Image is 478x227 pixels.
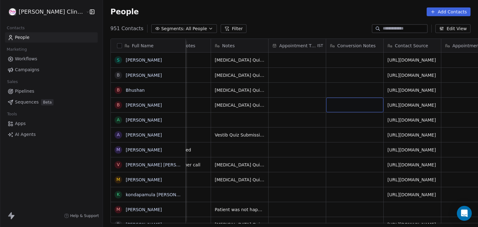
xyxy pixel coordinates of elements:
[117,132,120,138] div: A
[5,54,98,64] a: Workflows
[215,57,265,63] span: [MEDICAL_DATA] Quiz: Score was MUST NEED consultation
[117,72,120,78] div: B
[117,191,119,198] div: k
[132,43,154,49] span: Full Name
[110,25,143,32] span: 951 Contacts
[15,67,39,73] span: Campaigns
[110,7,139,16] span: People
[126,132,162,137] a: [PERSON_NAME]
[126,207,162,212] a: [PERSON_NAME]
[19,8,84,16] span: [PERSON_NAME] Clinic External
[126,103,162,108] a: [PERSON_NAME]
[279,43,316,49] span: Appointment Time
[126,118,162,123] a: [PERSON_NAME]
[222,43,235,49] span: Notes
[387,117,437,123] span: [URL][DOMAIN_NAME]
[117,102,120,108] div: B
[337,43,376,49] span: Conversion Notes
[384,39,441,52] div: Contact Source
[126,222,162,227] a: [PERSON_NAME]
[15,88,34,95] span: Pipelines
[4,77,21,86] span: Sales
[116,206,120,213] div: M
[157,147,207,153] span: Appt scheduled
[15,120,26,127] span: Apps
[387,192,437,198] span: [URL][DOMAIN_NAME]
[435,24,471,33] button: Edit View
[5,129,98,140] a: AI Agents
[317,43,323,48] span: IST
[64,213,99,218] a: Help & Support
[70,213,99,218] span: Help & Support
[15,56,37,62] span: Workflows
[111,53,186,224] div: grid
[387,102,437,108] span: [URL][DOMAIN_NAME]
[215,132,265,138] span: Vestib Quiz Submission
[5,86,98,96] a: Pipelines
[117,87,120,93] div: B
[116,176,120,183] div: M
[395,43,428,49] span: Contact Source
[15,131,36,138] span: AI Agents
[5,65,98,75] a: Campaigns
[427,7,471,16] button: Add Contacts
[215,206,265,213] span: Patient was not happy with our treatment and he said dont call again
[4,109,20,119] span: Tools
[117,57,119,63] div: S
[387,177,437,183] span: [URL][DOMAIN_NAME]
[117,161,120,168] div: V
[211,39,268,52] div: Notes
[215,162,265,168] span: [MEDICAL_DATA] Quiz: Score was MUST NEED consultation
[215,87,265,93] span: [MEDICAL_DATA] Quiz: Score was MUST NEED consultation
[126,192,193,197] a: kondapamula [PERSON_NAME]
[126,58,162,63] a: [PERSON_NAME]
[387,162,437,168] span: [URL][DOMAIN_NAME]
[126,88,145,93] a: Bhushan
[126,147,162,152] a: [PERSON_NAME]
[15,34,30,41] span: People
[387,57,437,63] span: [URL][DOMAIN_NAME]
[387,72,437,78] span: [URL][DOMAIN_NAME]
[215,177,265,183] span: [MEDICAL_DATA] Quiz: Score was NEED consultation
[221,24,246,33] button: Filter
[5,97,98,107] a: SequencesBeta
[387,147,437,153] span: [URL][DOMAIN_NAME]
[116,146,120,153] div: M
[215,102,265,108] span: [MEDICAL_DATA] Quiz: Score was NEED consultation
[457,206,472,221] div: Open Intercom Messenger
[215,72,265,78] span: [MEDICAL_DATA] Quiz: Score was MUST NEED consultation
[126,162,199,167] a: [PERSON_NAME] [PERSON_NAME]
[9,8,16,16] img: RASYA-Clinic%20Circle%20icon%20Transparent.png
[126,177,162,182] a: [PERSON_NAME]
[5,118,98,129] a: Apps
[117,117,120,123] div: A
[186,25,207,32] span: All People
[269,39,326,52] div: Appointment TimeIST
[15,99,39,105] span: Sequences
[126,73,162,78] a: [PERSON_NAME]
[111,39,185,52] div: Full Name
[157,162,207,168] span: Busy in another call
[161,25,185,32] span: Segments:
[4,23,27,33] span: Contacts
[41,99,54,105] span: Beta
[387,132,437,138] span: [URL][DOMAIN_NAME]
[7,7,81,17] button: [PERSON_NAME] Clinic External
[387,87,437,93] span: [URL][DOMAIN_NAME]
[4,45,30,54] span: Marketing
[326,39,383,52] div: Conversion Notes
[5,32,98,43] a: People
